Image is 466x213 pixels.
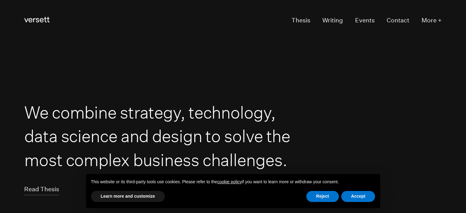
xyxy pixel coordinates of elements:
[422,15,442,27] button: More +
[24,101,296,172] h1: We combine strategy, technology, data science and design to solve the most complex business chall...
[81,169,385,213] div: Notice
[91,191,165,202] button: Learn more and customize
[217,179,242,184] a: cookie policy
[387,15,409,27] a: Contact
[341,191,375,202] button: Accept
[24,184,59,196] a: Read Thesis
[86,174,380,190] div: This website or its third-party tools use cookies. Please refer to the if you want to learn more ...
[291,15,310,27] a: Thesis
[322,15,343,27] a: Writing
[306,191,339,202] button: Reject
[355,15,375,27] a: Events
